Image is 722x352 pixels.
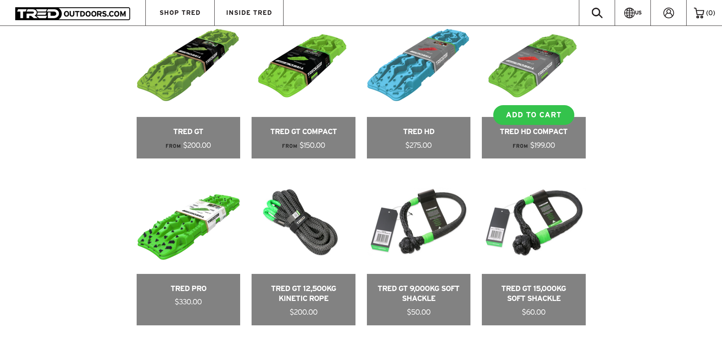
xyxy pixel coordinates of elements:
[493,105,574,125] a: ADD TO CART
[694,8,704,18] img: cart-icon
[706,10,715,16] span: ( )
[15,7,130,20] img: TRED Outdoors America
[159,10,201,16] span: SHOP TRED
[226,10,272,16] span: INSIDE TRED
[708,9,713,16] span: 0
